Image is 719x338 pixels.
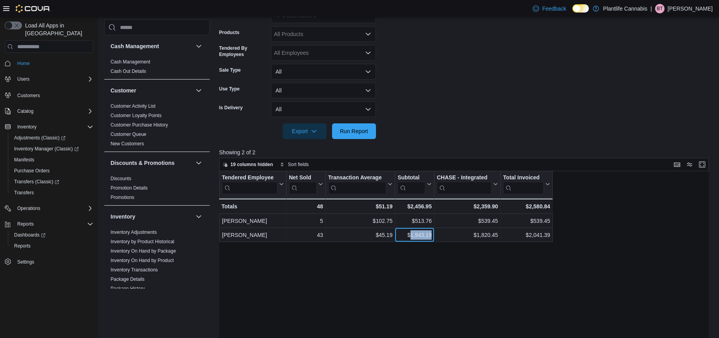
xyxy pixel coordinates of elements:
[271,64,376,80] button: All
[8,154,96,165] button: Manifests
[437,174,492,194] div: CHASE - Integrated
[11,155,93,164] span: Manifests
[111,159,192,167] button: Discounts & Promotions
[328,216,392,226] div: $102.75
[111,195,134,200] a: Promotions
[111,185,148,191] a: Promotion Details
[668,4,713,13] p: [PERSON_NAME]
[398,174,425,182] div: Subtotal
[111,176,131,181] a: Discounts
[111,229,157,235] span: Inventory Adjustments
[111,213,192,221] button: Inventory
[219,29,240,36] label: Products
[111,113,162,118] a: Customer Loyalty Points
[2,219,96,230] button: Reports
[14,146,79,152] span: Inventory Manager (Classic)
[287,123,322,139] span: Export
[398,216,432,226] div: $513.76
[219,45,268,58] label: Tendered By Employees
[219,105,243,111] label: Is Delivery
[288,161,309,168] span: Sort fields
[14,179,59,185] span: Transfers (Classic)
[8,176,96,187] a: Transfers (Classic)
[111,59,150,65] a: Cash Management
[111,239,174,245] span: Inventory by Product Historical
[111,87,192,94] button: Customer
[14,59,33,68] a: Home
[111,175,131,182] span: Discounts
[283,123,327,139] button: Export
[111,230,157,235] a: Inventory Adjustments
[104,101,210,152] div: Customer
[104,57,210,79] div: Cash Management
[328,202,392,211] div: $51.19
[530,1,569,16] a: Feedback
[289,174,323,194] button: Net Sold
[14,107,93,116] span: Catalog
[340,127,368,135] span: Run Report
[2,203,96,214] button: Operations
[111,42,192,50] button: Cash Management
[8,187,96,198] button: Transfers
[11,188,93,197] span: Transfers
[11,144,82,154] a: Inventory Manager (Classic)
[17,92,40,99] span: Customers
[111,258,174,263] a: Inventory On Hand by Product
[503,216,550,226] div: $539.45
[111,141,144,146] a: New Customers
[11,230,49,240] a: Dashboards
[194,158,203,168] button: Discounts & Promotions
[271,101,376,117] button: All
[398,230,432,240] div: $1,943.19
[14,107,36,116] button: Catalog
[111,257,174,264] span: Inventory On Hand by Product
[14,168,50,174] span: Purchase Orders
[104,228,210,334] div: Inventory
[14,122,40,132] button: Inventory
[231,161,273,168] span: 19 columns hidden
[14,135,65,141] span: Adjustments (Classic)
[222,174,278,194] div: Tendered Employee
[603,4,647,13] p: Plantlife Cannabis
[289,202,323,211] div: 48
[222,174,284,194] button: Tendered Employee
[2,121,96,132] button: Inventory
[365,31,371,37] button: Open list of options
[503,174,544,182] div: Total Invoiced
[365,50,371,56] button: Open list of options
[17,60,30,67] span: Home
[398,202,432,211] div: $2,456.95
[657,4,663,13] span: BT
[111,267,158,273] a: Inventory Transactions
[111,276,145,282] span: Package Details
[111,132,146,137] a: Customer Queue
[672,160,682,169] button: Keyboard shortcuts
[111,286,145,292] span: Package History
[332,123,376,139] button: Run Report
[111,213,135,221] h3: Inventory
[8,165,96,176] button: Purchase Orders
[14,232,45,238] span: Dashboards
[111,248,176,254] a: Inventory On Hand by Package
[194,42,203,51] button: Cash Management
[503,174,550,194] button: Total Invoiced
[2,89,96,101] button: Customers
[503,202,550,211] div: $2,580.84
[503,230,550,240] div: $2,041.39
[222,202,284,211] div: Totals
[219,86,240,92] label: Use Type
[685,160,694,169] button: Display options
[14,257,37,267] a: Settings
[328,174,392,194] button: Transaction Average
[2,74,96,85] button: Users
[111,122,168,128] a: Customer Purchase History
[14,219,37,229] button: Reports
[220,160,276,169] button: 19 columns hidden
[8,143,96,154] a: Inventory Manager (Classic)
[14,90,93,100] span: Customers
[17,76,29,82] span: Users
[572,4,589,13] input: Dark Mode
[14,74,33,84] button: Users
[650,4,652,13] p: |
